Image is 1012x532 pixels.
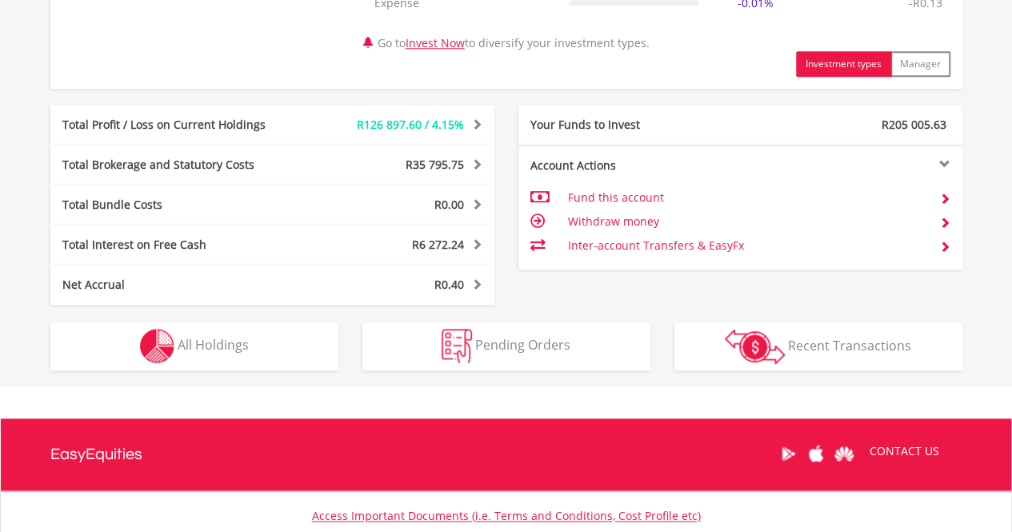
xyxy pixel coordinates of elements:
[475,336,570,354] span: Pending Orders
[412,237,464,252] span: R6 272.24
[725,329,785,364] img: transactions-zar-wht.png
[434,277,464,292] span: R0.40
[442,329,472,363] img: pending_instructions-wht.png
[50,197,310,213] div: Total Bundle Costs
[890,51,950,77] button: Manager
[788,336,911,354] span: Recent Transactions
[140,329,174,363] img: holdings-wht.png
[50,277,310,293] div: Net Accrual
[882,117,946,132] span: R205 005.63
[830,429,858,478] a: Huawei
[567,234,926,258] td: Inter-account Transfers & EasyFx
[50,322,338,370] button: All Holdings
[50,418,142,490] a: EasyEquities
[518,158,741,174] div: Account Actions
[434,197,464,212] span: R0.00
[178,336,249,354] span: All Holdings
[567,186,926,210] td: Fund this account
[50,117,310,133] div: Total Profit / Loss on Current Holdings
[312,508,701,523] a: Access Important Documents (i.e. Terms and Conditions, Cost Profile etc)
[567,210,926,234] td: Withdraw money
[50,237,310,253] div: Total Interest on Free Cash
[50,157,310,173] div: Total Brokerage and Statutory Costs
[802,429,830,478] a: Apple
[406,35,465,50] a: Invest Now
[858,429,950,474] a: CONTACT US
[406,157,464,172] span: R35 795.75
[357,117,464,132] span: R126 897.60 / 4.15%
[362,322,650,370] button: Pending Orders
[518,117,741,133] div: Your Funds to Invest
[796,51,891,77] button: Investment types
[674,322,962,370] button: Recent Transactions
[774,429,802,478] a: Google Play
